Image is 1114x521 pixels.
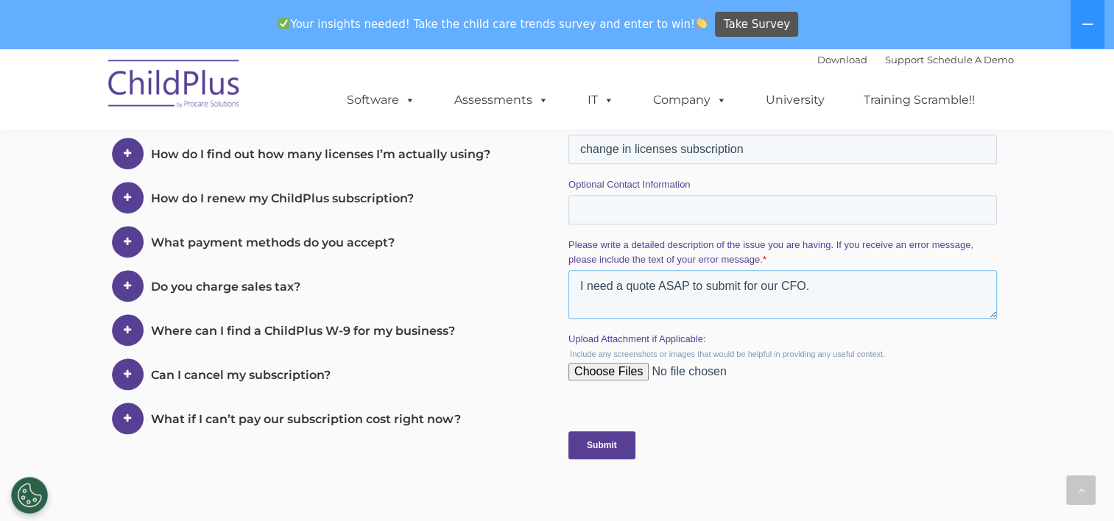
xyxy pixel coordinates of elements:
span: Take Survey [724,12,790,38]
a: Take Survey [715,12,798,38]
span: What payment methods do you accept? [151,235,395,249]
a: IT [573,85,629,115]
span: What if I can’t pay our subscription cost right now? [151,412,461,426]
span: Last name [217,97,262,108]
span: Do you charge sales tax? [151,280,300,294]
span: Where can I find a ChildPlus W-9 for my business? [151,324,455,338]
a: Company [638,85,741,115]
span: Can I cancel my subscription? [151,368,331,382]
span: How do I find out how many licenses I’m actually using? [151,147,490,161]
a: University [751,85,839,115]
font: | [817,54,1014,65]
span: Your insights needed! Take the child care trends survey and enter to win! [272,10,713,38]
a: Assessments [440,85,563,115]
img: ✅ [278,18,289,29]
a: Looks like you've opted out of email communication. Click here to get an email and opt back in. [4,204,216,241]
a: Support [885,54,924,65]
span: How do I renew my ChildPlus subscription? [151,191,414,205]
img: 👏 [696,18,707,29]
a: Software [332,85,430,115]
a: Training Scramble!! [849,85,990,115]
a: Schedule A Demo [927,54,1014,65]
a: Download [817,54,867,65]
span: Phone number [217,157,280,169]
button: Cookies Settings [11,477,48,514]
img: ChildPlus by Procare Solutions [101,49,248,123]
